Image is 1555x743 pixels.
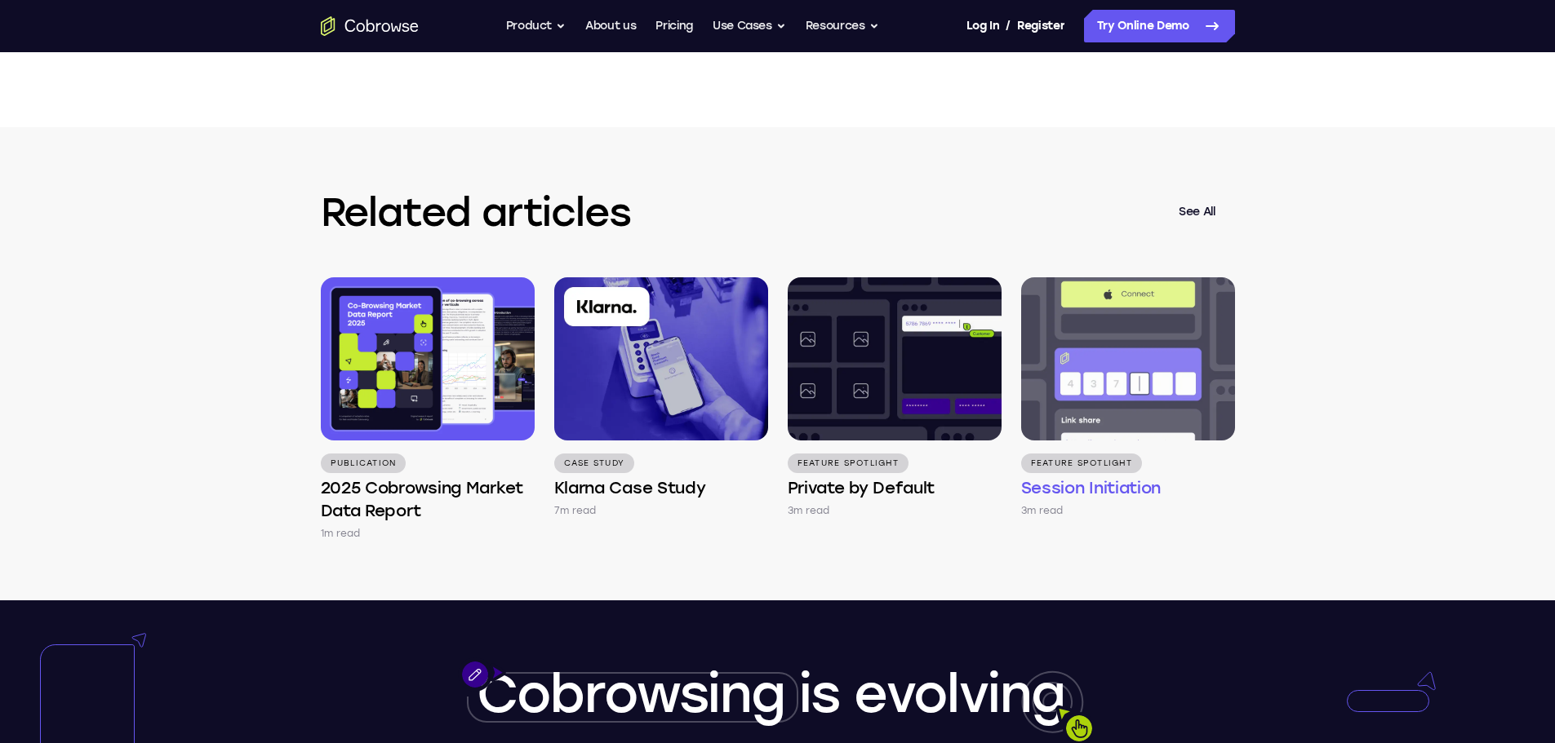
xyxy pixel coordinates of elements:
img: 2025 Cobrowsing Market Data Report [321,277,535,440]
a: Pricing [655,10,693,42]
span: / [1006,16,1011,36]
p: Feature Spotlight [788,453,909,473]
a: Publication 2025 Cobrowsing Market Data Report 1m read [321,277,535,542]
a: Try Online Demo [1084,10,1235,42]
a: Log In [966,10,999,42]
h4: 2025 Cobrowsing Market Data Report [321,476,535,522]
a: About us [585,10,636,42]
h4: Private by Default [788,476,935,499]
h4: Klarna Case Study [554,476,706,499]
span: evolving [854,662,1064,725]
span: Cobrowsing [477,662,785,725]
a: Register [1017,10,1064,42]
p: 1m read [321,525,361,542]
p: 3m read [1021,502,1064,519]
p: Feature Spotlight [1021,453,1142,473]
button: Product [506,10,566,42]
img: Klarna Case Study [554,277,768,440]
p: Case Study [554,453,635,473]
a: Go to the home page [321,16,419,36]
a: Case Study Klarna Case Study 7m read [554,277,768,519]
a: See All [1159,192,1235,232]
p: 7m read [554,502,597,519]
button: Use Cases [713,10,786,42]
p: 3m read [788,502,830,519]
a: Feature Spotlight Session Initiation 3m read [1021,277,1235,519]
h3: Related articles [321,186,1159,238]
button: Resources [806,10,879,42]
img: Private by Default [788,277,1002,440]
a: Feature Spotlight Private by Default 3m read [788,277,1002,519]
h4: Session Initiation [1021,476,1162,499]
img: Session Initiation [1021,277,1235,440]
p: Publication [321,453,407,473]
